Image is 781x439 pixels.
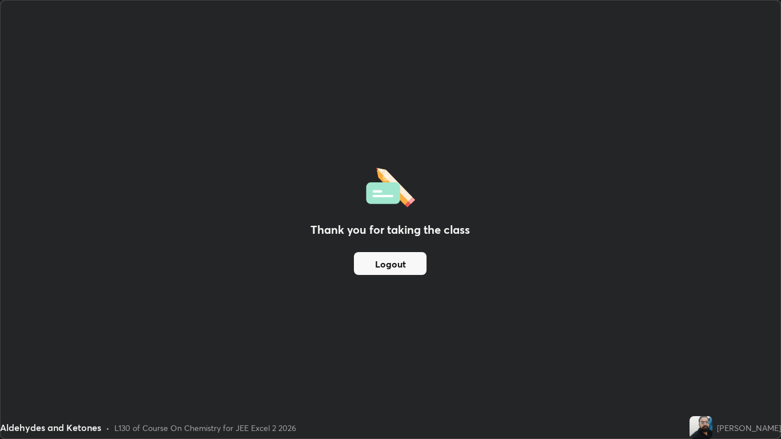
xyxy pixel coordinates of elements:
img: offlineFeedback.1438e8b3.svg [366,164,415,207]
div: [PERSON_NAME] [717,422,781,434]
div: L130 of Course On Chemistry for JEE Excel 2 2026 [114,422,296,434]
div: • [106,422,110,434]
button: Logout [354,252,427,275]
img: 43ce2ccaa3f94e769f93b6c8490396b9.jpg [690,416,712,439]
h2: Thank you for taking the class [310,221,470,238]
